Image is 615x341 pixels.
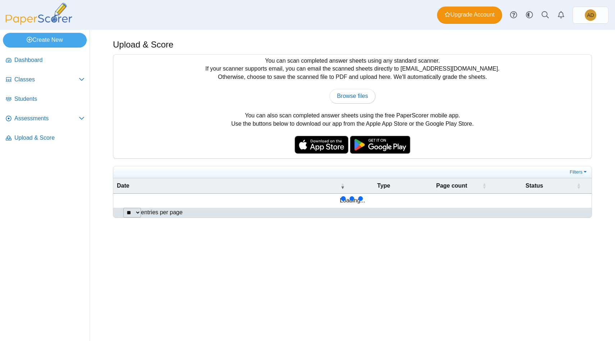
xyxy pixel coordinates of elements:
td: Loading... [113,194,592,207]
a: Dashboard [3,52,87,69]
span: Dashboard [14,56,85,64]
a: Filters [568,169,590,176]
div: You can scan completed answer sheets using any standard scanner. If your scanner supports email, ... [113,55,592,158]
a: Upload & Score [3,130,87,147]
h1: Upload & Score [113,39,173,51]
a: PaperScorer [3,20,75,26]
span: Date : Activate to remove sorting [341,182,345,189]
span: Classes [14,76,79,84]
span: Amaya DeVore [585,9,596,21]
a: Students [3,91,87,108]
img: apple-store-badge.svg [295,136,348,154]
label: entries per page [141,209,183,215]
span: Type [352,182,416,190]
a: Alerts [553,7,569,23]
img: google-play-badge.png [350,136,410,154]
span: Assessments [14,115,79,122]
span: Upload & Score [14,134,85,142]
span: Page count [423,182,480,190]
a: Amaya DeVore [573,6,609,24]
a: Create New [3,33,87,47]
span: Amaya DeVore [587,13,594,18]
span: Browse files [337,93,368,99]
a: Classes [3,71,87,89]
span: Status : Activate to sort [577,182,581,189]
img: PaperScorer [3,3,75,25]
span: Upgrade Account [445,11,495,19]
a: Browse files [329,89,375,103]
a: Upgrade Account [437,6,502,24]
a: Assessments [3,110,87,127]
span: Page count : Activate to sort [482,182,486,189]
span: Status [493,182,575,190]
span: Students [14,95,85,103]
span: Date [117,182,339,190]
